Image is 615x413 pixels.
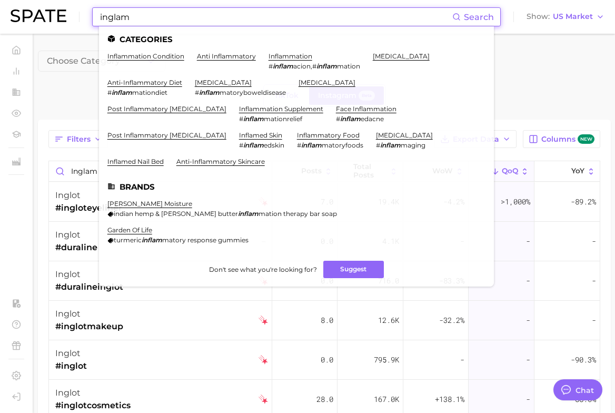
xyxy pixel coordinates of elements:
span: - [592,235,596,248]
em: inflam [199,88,220,96]
span: - [526,353,530,366]
a: anti inflammatory [197,52,256,60]
span: # [107,88,112,96]
span: mationdiet [132,88,167,96]
em: inflam [238,210,259,218]
button: Filters [48,130,108,148]
span: indian hemp & [PERSON_NAME] butter [114,210,238,218]
a: anti-inflammatory diet [107,78,182,86]
span: # [336,115,340,123]
span: mation therapy bar soap [259,210,337,218]
span: Filters [67,135,91,144]
span: Choose Category [47,56,120,66]
span: - [592,314,596,327]
span: #duralineinglot [55,281,123,293]
span: #inglotcosmetics [55,399,131,412]
span: # [297,141,301,149]
span: 167.0k [374,393,399,406]
button: ShowUS Market [524,10,607,24]
span: #duraline [55,241,97,254]
div: , [269,62,360,70]
span: inglot [55,388,81,398]
a: [MEDICAL_DATA] [299,78,355,86]
span: - [526,274,530,287]
a: [MEDICAL_DATA] [195,78,252,86]
span: # [269,62,273,70]
a: post inflammatory [MEDICAL_DATA] [107,105,226,113]
img: instagram falling star [259,316,268,325]
button: Suggest [323,261,384,278]
em: inflam [243,141,264,149]
a: [MEDICAL_DATA] [376,131,433,139]
span: 12.6k [378,314,399,327]
button: QoQ [469,161,534,182]
span: 8.0 [321,314,333,327]
span: mationrelief [264,115,302,123]
button: inglot#inglotmakeupinstagram falling star8.012.6k-32.2%-- [49,301,600,340]
a: inflammation condition [107,52,184,60]
span: Don't see what you're looking for? [209,265,317,273]
img: instagram falling star [259,395,268,404]
button: Columnsnew [523,130,600,148]
li: Brands [107,182,485,191]
span: - [526,314,530,327]
em: inflam [380,141,401,149]
li: Categories [107,35,485,44]
span: inglot [55,348,81,358]
span: inglot [55,230,81,240]
span: inglot [55,190,81,200]
span: # [376,141,380,149]
span: matory response gummies [162,236,249,244]
span: # [239,115,243,123]
input: Search in category [49,161,272,181]
span: 795.9k [374,353,399,366]
span: - [592,274,596,287]
span: -32.2% [439,314,464,327]
button: Choose Category [38,51,165,72]
span: -89.2% [571,195,596,208]
a: Log out. Currently logged in with e-mail pryan@sharkninja.com. [8,389,24,405]
span: # [239,141,243,149]
a: face inflammation [336,105,396,113]
a: inflammation [269,52,312,60]
input: Search here for a brand, industry, or ingredient [99,8,452,26]
span: Search [464,12,494,22]
button: inglot#ingloteyelinerinstagram falling star7.019.4k-4.2%>1,000%-89.2% [49,182,600,222]
em: inflam [142,236,162,244]
button: inglot#duraline–0.04.1k--- [49,222,600,261]
span: - [526,393,530,406]
span: US Market [553,14,593,19]
span: edacne [361,115,384,123]
em: inflam [301,141,322,149]
span: inglot [55,309,81,319]
span: - [526,235,530,248]
a: inflamed skin [239,131,282,139]
span: acion [293,62,311,70]
span: Columns [541,134,594,144]
span: turmeric [114,236,142,244]
span: >1,000% [501,196,530,206]
a: anti-inflammatory skincare [176,158,265,165]
button: inglot#inglotinstagram falling star0.0795.9k---90.3% [49,340,600,380]
span: edskin [264,141,284,149]
button: inglot#duralineinglotinstagram falling star0.0716.0-83.3%-- [49,261,600,301]
span: # [195,88,199,96]
em: inflam [316,62,337,70]
img: SPATE [11,9,66,22]
a: inflamed nail bed [107,158,164,165]
span: - [460,353,464,366]
a: inflammation supplement [239,105,323,113]
a: inflammatory food [297,131,360,139]
span: YoY [571,167,584,175]
span: mation [337,62,360,70]
span: +138.1% [435,393,464,406]
span: -90.3% [571,353,596,366]
img: instagram falling star [259,355,268,365]
em: inflam [112,88,132,96]
span: matoryboweldisease [220,88,286,96]
span: 0.0 [321,353,333,366]
a: post inflammatory [MEDICAL_DATA] [107,131,226,139]
em: inflam [340,115,361,123]
span: #inglotmakeup [55,320,123,333]
a: [PERSON_NAME] moisture [107,200,192,208]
